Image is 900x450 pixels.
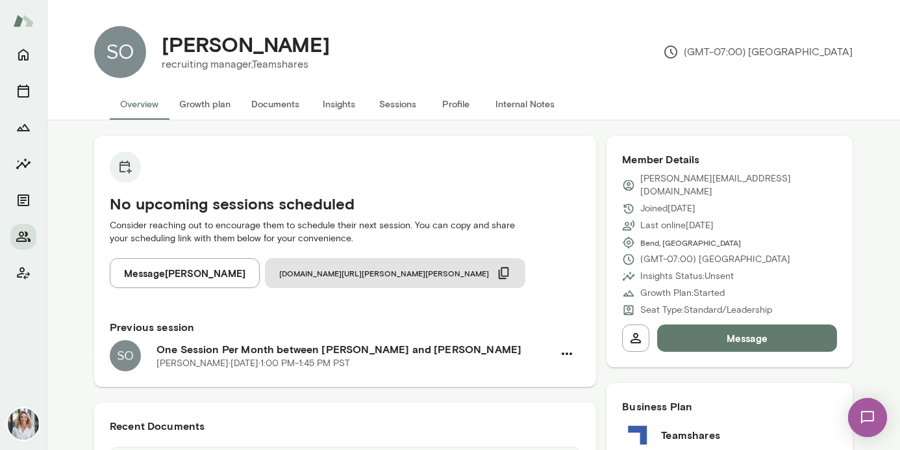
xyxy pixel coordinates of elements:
button: Members [10,224,36,250]
img: Sonya Hutchinson [94,26,146,78]
button: Growth plan [169,88,241,120]
button: Documents [10,187,36,213]
button: Message [657,324,837,352]
p: Growth Plan: Started [640,287,725,300]
button: Sessions [10,78,36,104]
button: Documents [241,88,310,120]
button: Internal Notes [485,88,565,120]
p: (GMT-07:00) [GEOGRAPHIC_DATA] [640,253,790,266]
p: [PERSON_NAME] · [DATE] · 1:00 PM-1:45 PM PST [156,357,350,370]
h5: No upcoming sessions scheduled [110,193,581,214]
h6: Member Details [622,152,837,167]
span: Bend, [GEOGRAPHIC_DATA] [640,237,741,248]
button: [DOMAIN_NAME][URL][PERSON_NAME][PERSON_NAME] [265,258,525,288]
button: Sessions [368,88,427,120]
button: Profile [427,88,485,120]
button: Message[PERSON_NAME] [110,258,260,288]
h6: Teamshares [661,427,720,443]
p: Last online [DATE] [640,219,714,232]
button: Insights [10,151,36,177]
h6: Previous session [110,319,581,335]
p: Seat Type: Standard/Leadership [640,304,772,317]
h6: One Session Per Month between [PERSON_NAME] and [PERSON_NAME] [156,341,553,357]
button: Overview [110,88,169,120]
h4: [PERSON_NAME] [162,32,330,57]
p: (GMT-07:00) [GEOGRAPHIC_DATA] [663,44,853,60]
button: Insights [310,88,368,120]
span: [DOMAIN_NAME][URL][PERSON_NAME][PERSON_NAME] [279,268,489,278]
p: [PERSON_NAME][EMAIL_ADDRESS][DOMAIN_NAME] [640,172,837,198]
p: recruiting manager, Teamshares [162,57,330,72]
button: Client app [10,260,36,286]
button: Home [10,42,36,68]
button: Growth Plan [10,114,36,140]
p: Insights Status: Unsent [640,270,734,283]
img: Jennifer Palazzo [8,408,39,440]
img: Mento [13,8,34,33]
h6: Business Plan [622,399,837,414]
h6: Recent Documents [110,418,581,434]
p: Joined [DATE] [640,202,695,215]
p: Consider reaching out to encourage them to schedule their next session. You can copy and share yo... [110,219,581,245]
